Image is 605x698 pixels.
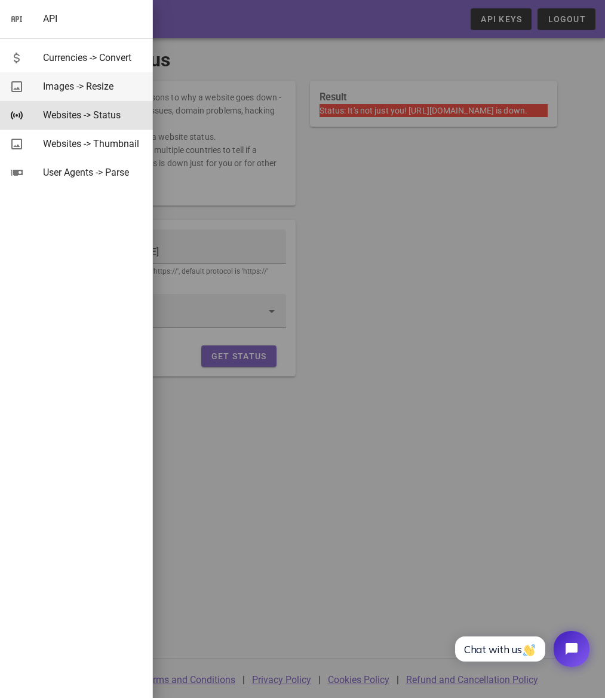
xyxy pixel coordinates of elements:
div: Images -> Resize [43,81,143,92]
div: Websites -> Status [43,109,143,121]
div: Currencies -> Convert [43,52,143,63]
iframe: Tidio Chat [442,621,600,677]
div: Websites -> Thumbnail [43,138,143,149]
div: User Agents -> Parse [43,167,143,178]
div: API [43,13,143,25]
